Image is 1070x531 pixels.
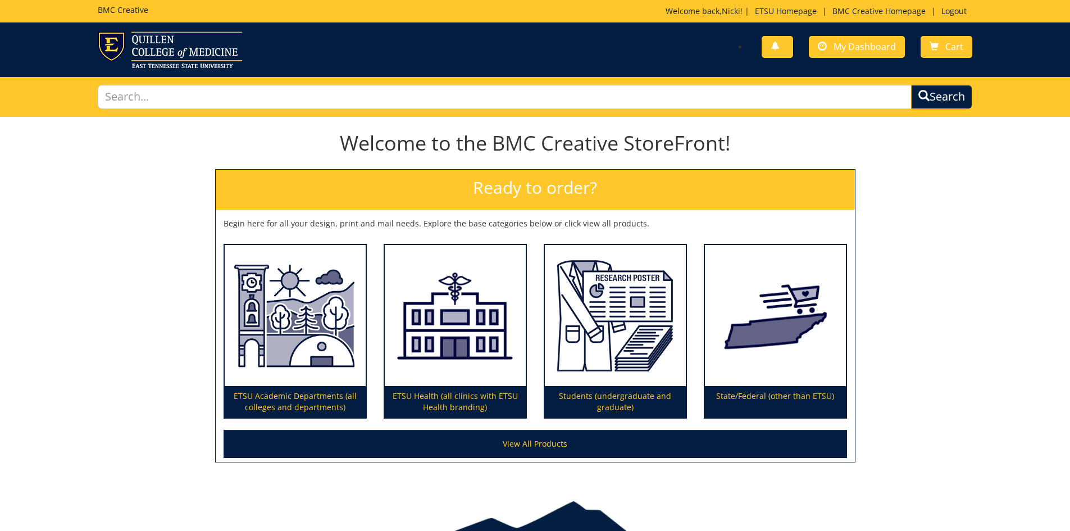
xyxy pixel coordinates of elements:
a: View All Products [224,430,847,458]
a: ETSU Homepage [749,6,822,16]
h2: Ready to order? [216,170,855,210]
img: ETSU Academic Departments (all colleges and departments) [225,245,366,387]
a: BMC Creative Homepage [827,6,931,16]
h1: Welcome to the BMC Creative StoreFront! [215,132,855,155]
a: ETSU Academic Departments (all colleges and departments) [225,245,366,418]
input: Search... [98,85,912,109]
a: Nicki [722,6,740,16]
button: Search [911,85,972,109]
img: ETSU logo [98,31,242,68]
p: State/Federal (other than ETSU) [705,386,846,417]
h5: BMC Creative [98,6,148,14]
p: Begin here for all your design, print and mail needs. Explore the base categories below or click ... [224,218,847,229]
p: Students (undergraduate and graduate) [545,386,686,417]
span: Cart [945,40,963,53]
img: ETSU Health (all clinics with ETSU Health branding) [385,245,526,387]
span: My Dashboard [834,40,896,53]
a: State/Federal (other than ETSU) [705,245,846,418]
img: State/Federal (other than ETSU) [705,245,846,387]
p: ETSU Academic Departments (all colleges and departments) [225,386,366,417]
p: ETSU Health (all clinics with ETSU Health branding) [385,386,526,417]
a: Students (undergraduate and graduate) [545,245,686,418]
p: Welcome back, ! | | | [666,6,972,17]
a: Cart [921,36,972,58]
img: Students (undergraduate and graduate) [545,245,686,387]
a: ETSU Health (all clinics with ETSU Health branding) [385,245,526,418]
a: Logout [936,6,972,16]
a: My Dashboard [809,36,905,58]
